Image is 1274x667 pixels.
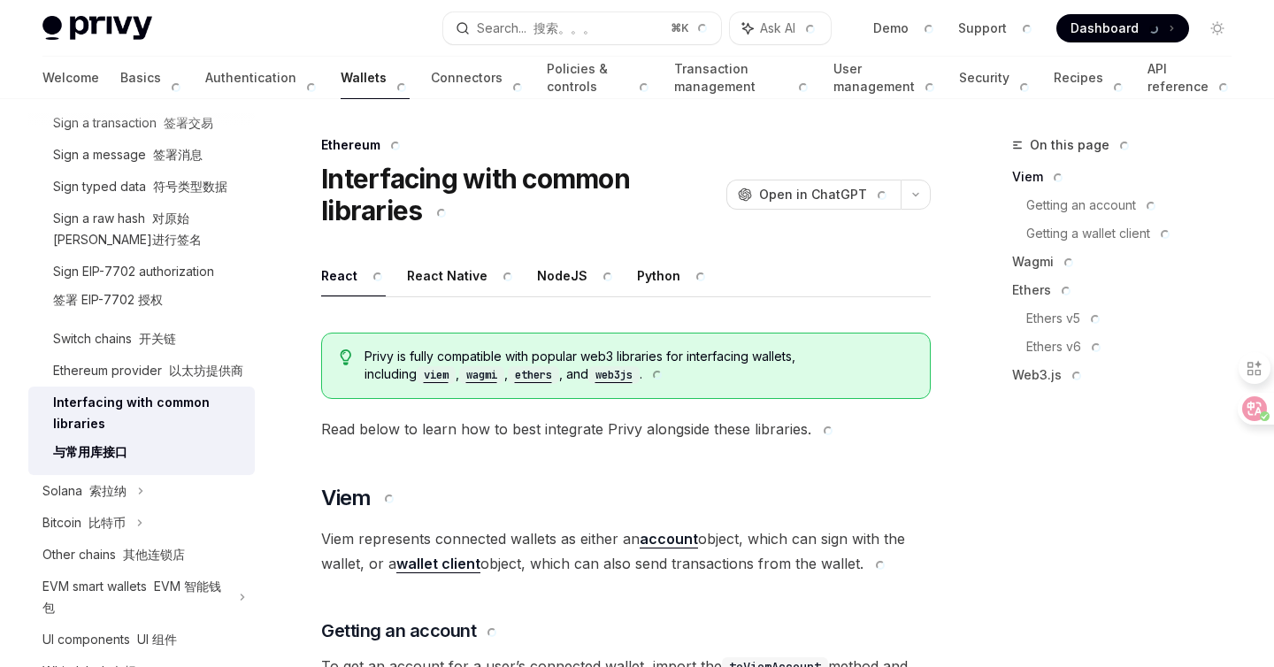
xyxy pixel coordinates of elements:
div: Search... [477,18,595,39]
div: Bitcoin [42,512,126,533]
font: 搜索。。。 [533,20,595,35]
font: 签署消息 [153,147,203,162]
a: Viem [1012,163,1246,191]
div: UI components [42,629,177,650]
a: wallet client [396,555,480,573]
a: Welcome [42,57,99,99]
span: Open in ChatGPT [759,186,890,203]
a: Recipes [1054,57,1126,99]
font: UI 组件 [137,632,177,647]
a: ethers [508,366,559,381]
a: Dashboard [1056,14,1189,42]
font: 与常用库接口 [53,444,127,459]
a: API reference [1147,57,1232,99]
button: Python [637,255,709,296]
font: 以太坊提供商 [169,363,243,378]
div: Switch chains [53,328,176,349]
a: Basics [120,57,184,99]
a: User management [833,57,938,99]
div: Ethereum [321,136,931,154]
span: Privy is fully compatible with popular web3 libraries for interfacing wallets, including , , , and . [365,348,912,384]
a: Switch chains 开关链 [28,323,255,355]
a: Getting an account [1026,191,1246,219]
a: Wallets [341,57,410,99]
font: 其他连锁店 [123,547,185,562]
a: Other chains 其他连锁店 [28,539,255,571]
a: Policies & controls [547,57,653,99]
strong: wallet client [396,555,480,572]
span: ⌘ K [671,21,710,35]
a: Connectors [431,57,526,99]
button: React Native [407,255,516,296]
font: 比特币 [88,515,126,530]
span: On this page [1030,134,1132,156]
font: 开关链 [139,331,176,346]
div: Ethereum provider [53,360,243,381]
a: Ethers v6 [1026,333,1246,361]
div: Sign a raw hash [53,208,244,250]
a: Transaction management [674,57,812,99]
code: viem [417,366,456,384]
font: 索拉纳 [89,483,127,498]
span: Getting an account [321,618,500,643]
a: Ethers v5 [1026,304,1246,333]
span: Ask AI [760,19,818,37]
button: NodeJS [537,255,616,296]
h1: Interfacing with common libraries [321,163,719,226]
a: Demo [873,19,937,37]
code: ethers [508,366,559,384]
code: web3js [588,366,640,384]
div: Sign typed data [53,176,227,197]
span: Read below to learn how to best integrate Privy alongside these libraries. [321,417,931,441]
code: wagmi [459,366,504,384]
button: Open in ChatGPT [726,180,901,210]
a: Getting a wallet client [1026,219,1246,248]
a: Sign a raw hash 对原始[PERSON_NAME]进行签名 [28,203,255,256]
a: Support [958,19,1035,37]
button: Search... 搜索。。。⌘K [443,12,720,44]
button: Toggle dark mode [1203,14,1232,42]
a: Ethers [1012,276,1246,304]
button: React [321,255,386,296]
strong: account [640,530,698,548]
a: web3js [588,366,640,381]
a: Wagmi [1012,248,1246,276]
div: Other chains [42,544,185,565]
span: Viem [321,484,396,512]
a: Sign EIP-7702 authorization签署 EIP-7702 授权 [28,256,255,323]
a: Ethereum provider 以太坊提供商 [28,355,255,387]
span: Dashboard [1071,19,1162,37]
a: Authentication [205,57,319,99]
a: Sign typed data 符号类型数据 [28,171,255,203]
a: Sign a message 签署消息 [28,139,255,171]
a: Interfacing with common libraries与常用库接口 [28,387,255,475]
div: Sign EIP-7702 authorization [53,261,214,318]
a: account [640,530,698,548]
a: Web3.js [1012,361,1246,389]
div: Interfacing with common libraries [53,392,244,470]
div: EVM smart wallets [42,576,228,618]
a: viem [417,366,456,381]
div: Sign a message [53,144,203,165]
a: Security [959,57,1032,99]
font: 符号类型数据 [153,179,227,194]
img: light logo [42,16,152,41]
div: Solana [42,480,127,502]
svg: Tip [340,349,352,365]
font: 签署 EIP-7702 授权 [53,292,163,307]
a: UI components UI 组件 [28,624,255,655]
button: Ask AI [730,12,831,44]
a: wagmi [459,366,504,381]
span: Viem represents connected wallets as either an object, which can sign with the wallet, or a objec... [321,526,931,576]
